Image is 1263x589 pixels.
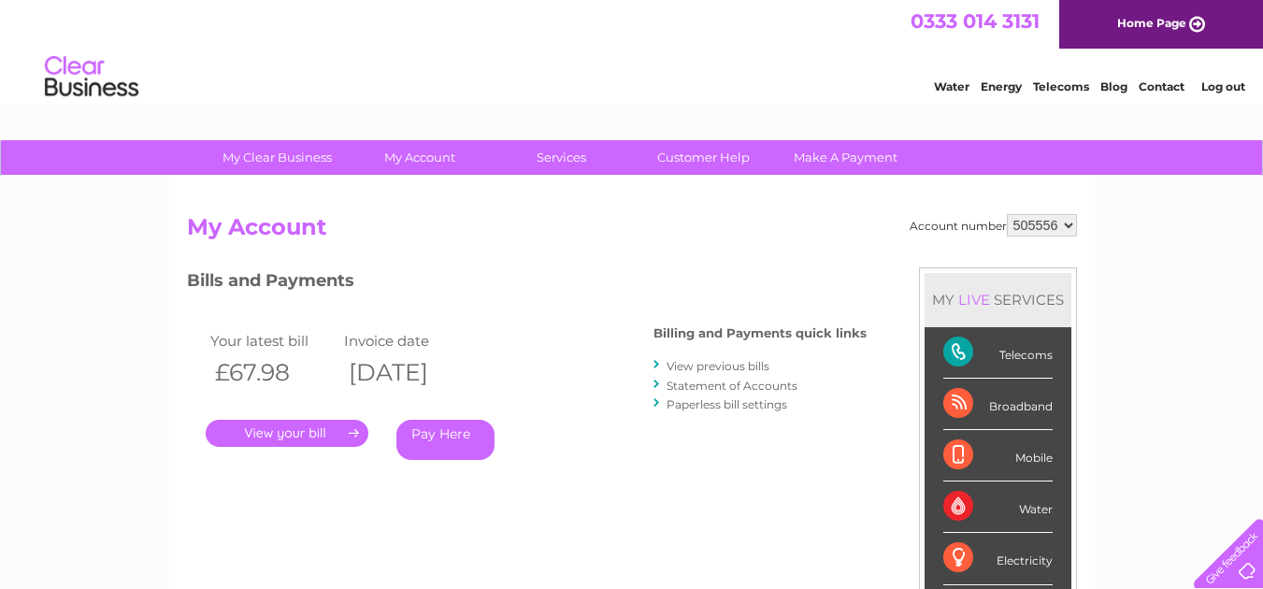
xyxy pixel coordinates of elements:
[44,49,139,106] img: logo.png
[187,214,1077,250] h2: My Account
[339,353,474,392] th: [DATE]
[626,140,781,175] a: Customer Help
[768,140,923,175] a: Make A Payment
[206,353,340,392] th: £67.98
[981,79,1022,93] a: Energy
[200,140,354,175] a: My Clear Business
[667,359,769,373] a: View previous bills
[667,379,797,393] a: Statement of Accounts
[943,379,1053,430] div: Broadband
[1033,79,1089,93] a: Telecoms
[206,328,340,353] td: Your latest bill
[1201,79,1245,93] a: Log out
[206,420,368,447] a: .
[925,273,1071,326] div: MY SERVICES
[943,430,1053,481] div: Mobile
[943,533,1053,584] div: Electricity
[954,291,994,309] div: LIVE
[943,327,1053,379] div: Telecoms
[396,420,495,460] a: Pay Here
[911,9,1040,33] a: 0333 014 3131
[187,267,867,300] h3: Bills and Payments
[667,397,787,411] a: Paperless bill settings
[653,326,867,340] h4: Billing and Payments quick links
[943,481,1053,533] div: Water
[910,214,1077,237] div: Account number
[342,140,496,175] a: My Account
[1100,79,1127,93] a: Blog
[191,10,1074,91] div: Clear Business is a trading name of Verastar Limited (registered in [GEOGRAPHIC_DATA] No. 3667643...
[484,140,639,175] a: Services
[934,79,969,93] a: Water
[339,328,474,353] td: Invoice date
[1139,79,1184,93] a: Contact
